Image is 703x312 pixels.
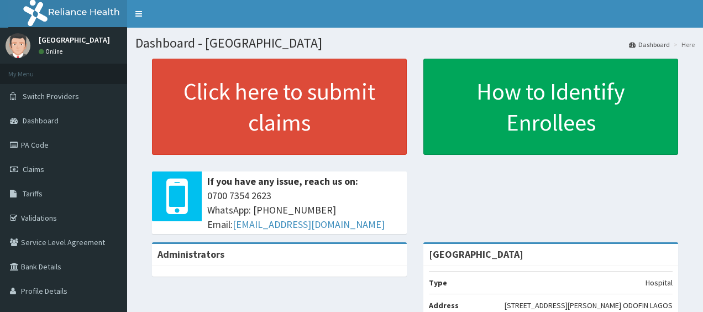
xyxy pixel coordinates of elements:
[158,248,224,261] b: Administrators
[39,48,65,55] a: Online
[671,40,695,49] li: Here
[429,278,447,288] b: Type
[23,116,59,126] span: Dashboard
[23,91,79,101] span: Switch Providers
[505,300,673,311] p: [STREET_ADDRESS][PERSON_NAME] ODOFIN LAGOS
[629,40,670,49] a: Dashboard
[152,59,407,155] a: Click here to submit claims
[39,36,110,44] p: [GEOGRAPHIC_DATA]
[23,164,44,174] span: Claims
[207,175,358,188] b: If you have any issue, reach us on:
[233,218,385,231] a: [EMAIL_ADDRESS][DOMAIN_NAME]
[429,300,459,310] b: Address
[423,59,678,155] a: How to Identify Enrollees
[23,189,43,199] span: Tariffs
[135,36,695,50] h1: Dashboard - [GEOGRAPHIC_DATA]
[6,33,30,58] img: User Image
[646,277,673,288] p: Hospital
[207,189,401,231] span: 0700 7354 2623 WhatsApp: [PHONE_NUMBER] Email:
[429,248,523,261] strong: [GEOGRAPHIC_DATA]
